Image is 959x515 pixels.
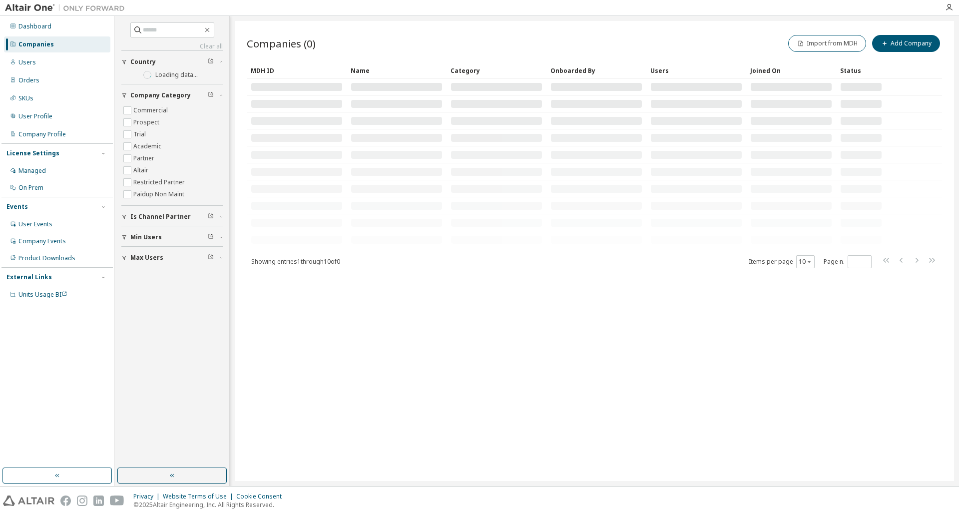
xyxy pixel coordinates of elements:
[130,213,191,221] span: Is Channel Partner
[133,501,288,509] p: © 2025 Altair Engineering, Inc. All Rights Reserved.
[77,496,87,506] img: instagram.svg
[133,116,161,128] label: Prospect
[18,94,33,102] div: SKUs
[110,496,124,506] img: youtube.svg
[208,254,214,262] span: Clear filter
[18,58,36,66] div: Users
[247,36,316,50] span: Companies (0)
[18,112,52,120] div: User Profile
[5,3,130,13] img: Altair One
[133,493,163,501] div: Privacy
[60,496,71,506] img: facebook.svg
[824,255,872,268] span: Page n.
[6,203,28,211] div: Events
[799,258,812,266] button: 10
[650,62,742,78] div: Users
[121,247,223,269] button: Max Users
[133,128,148,140] label: Trial
[121,51,223,73] button: Country
[208,213,214,221] span: Clear filter
[130,91,191,99] span: Company Category
[133,176,187,188] label: Restricted Partner
[749,255,815,268] span: Items per page
[750,62,832,78] div: Joined On
[6,273,52,281] div: External Links
[18,167,46,175] div: Managed
[208,58,214,66] span: Clear filter
[3,496,54,506] img: altair_logo.svg
[133,104,170,116] label: Commercial
[251,62,343,78] div: MDH ID
[18,40,54,48] div: Companies
[18,22,51,30] div: Dashboard
[133,140,163,152] label: Academic
[18,220,52,228] div: User Events
[208,91,214,99] span: Clear filter
[163,493,236,501] div: Website Terms of Use
[121,42,223,50] a: Clear all
[18,290,67,299] span: Units Usage BI
[840,62,882,78] div: Status
[18,76,39,84] div: Orders
[872,35,940,52] button: Add Company
[18,184,43,192] div: On Prem
[133,152,156,164] label: Partner
[18,130,66,138] div: Company Profile
[121,226,223,248] button: Min Users
[93,496,104,506] img: linkedin.svg
[236,493,288,501] div: Cookie Consent
[133,188,186,200] label: Paidup Non Maint
[6,149,59,157] div: License Settings
[130,254,163,262] span: Max Users
[788,35,866,52] button: Import from MDH
[130,233,162,241] span: Min Users
[208,233,214,241] span: Clear filter
[155,71,198,79] label: Loading data...
[130,58,156,66] span: Country
[251,257,340,266] span: Showing entries 1 through 10 of 0
[18,254,75,262] div: Product Downloads
[121,206,223,228] button: Is Channel Partner
[550,62,642,78] div: Onboarded By
[18,237,66,245] div: Company Events
[451,62,542,78] div: Category
[351,62,443,78] div: Name
[121,84,223,106] button: Company Category
[133,164,150,176] label: Altair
